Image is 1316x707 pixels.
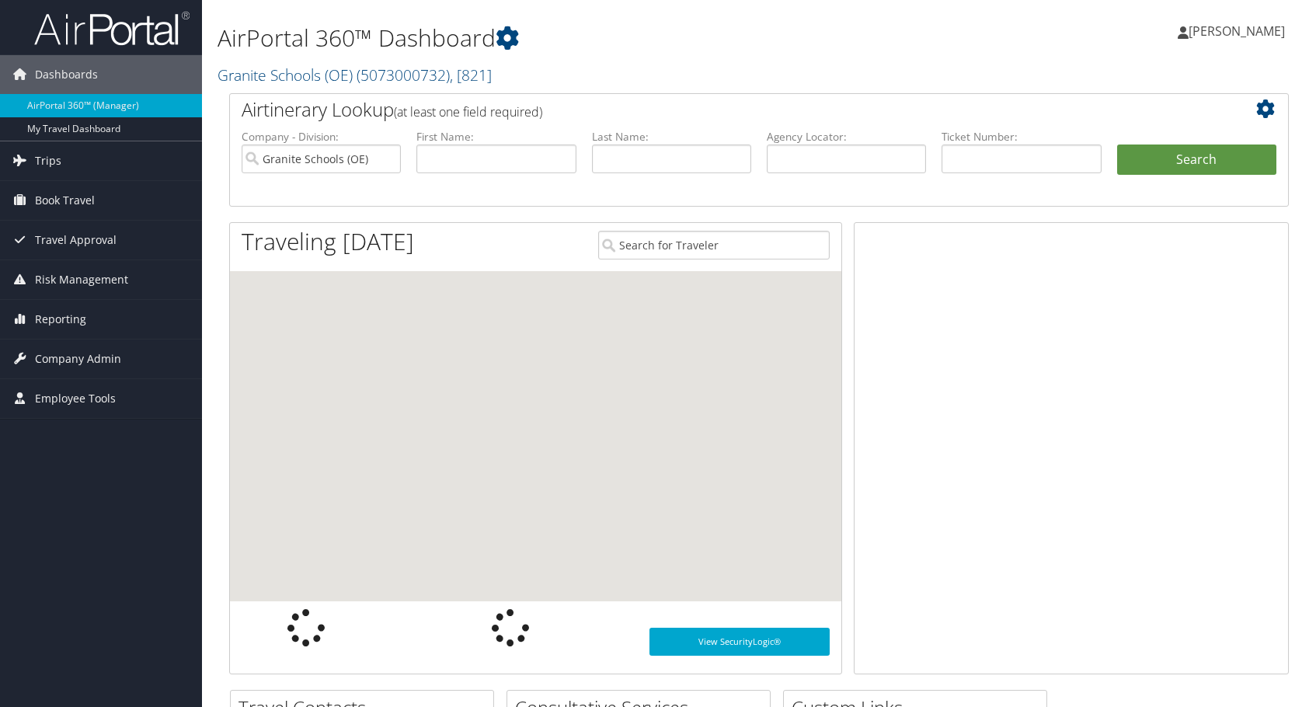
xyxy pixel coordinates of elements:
[357,64,450,85] span: ( 5073000732 )
[218,22,939,54] h1: AirPortal 360™ Dashboard
[35,221,117,259] span: Travel Approval
[1189,23,1285,40] span: [PERSON_NAME]
[242,96,1189,123] h2: Airtinerary Lookup
[242,225,414,258] h1: Traveling [DATE]
[592,129,751,145] label: Last Name:
[34,10,190,47] img: airportal-logo.png
[450,64,492,85] span: , [ 821 ]
[767,129,926,145] label: Agency Locator:
[1117,145,1276,176] button: Search
[35,300,86,339] span: Reporting
[242,129,401,145] label: Company - Division:
[35,379,116,418] span: Employee Tools
[598,231,830,259] input: Search for Traveler
[1178,8,1300,54] a: [PERSON_NAME]
[416,129,576,145] label: First Name:
[35,260,128,299] span: Risk Management
[35,141,61,180] span: Trips
[218,64,492,85] a: Granite Schools (OE)
[35,55,98,94] span: Dashboards
[649,628,830,656] a: View SecurityLogic®
[35,181,95,220] span: Book Travel
[394,103,542,120] span: (at least one field required)
[942,129,1101,145] label: Ticket Number:
[35,340,121,378] span: Company Admin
